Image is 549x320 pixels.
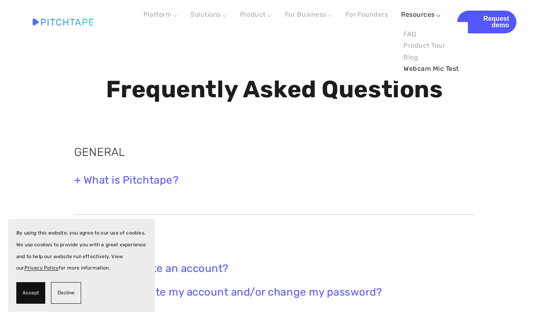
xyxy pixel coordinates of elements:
[16,282,45,304] button: Accept
[74,232,475,248] h2: USERS
[16,227,147,274] p: By using this website, you agree to our use of cookies. We use cookies to provide you with a grea...
[106,75,443,103] strong: Frequently Asked Questions
[74,262,475,275] h3: + How do I create an account?
[401,63,461,75] a: Webcam Mic Test
[401,11,441,18] a: Resources ⌵
[51,282,81,304] button: Decline
[22,287,39,299] span: Accept
[401,40,461,51] a: Product Tour
[8,219,155,312] section: Cookie banner
[74,286,475,298] h3: + How do I update my account and/or change my password?
[346,7,388,22] a: For Founders
[457,11,516,33] a: Request demo
[57,287,75,299] span: Decline
[74,144,475,160] h2: GENERAL
[190,11,227,18] a: Solutions ⌵
[240,11,272,18] a: Product ⌵
[285,11,333,18] a: For Business ⌵
[508,281,549,320] iframe: Chat Widget
[401,28,461,40] a: FAQ
[33,18,93,25] img: Pitchtape | Video Submission Management Software
[143,11,177,18] a: Platform ⌵
[74,174,475,186] h3: + What is Pitchtape?
[401,51,461,63] a: Blog
[24,265,59,271] a: Privacy Policy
